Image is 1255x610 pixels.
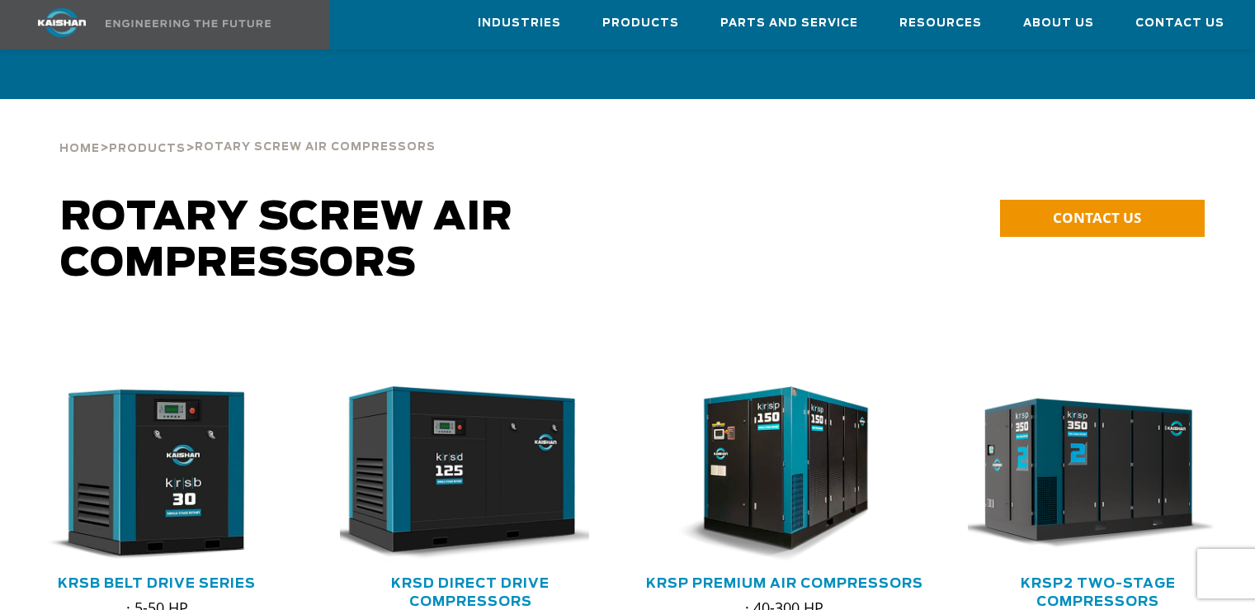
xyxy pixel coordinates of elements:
[1135,14,1224,33] span: Contact Us
[391,577,550,608] a: KRSD Direct Drive Compressors
[58,577,256,590] a: KRSB Belt Drive Series
[478,1,561,45] a: Industries
[1023,14,1094,33] span: About Us
[14,386,276,562] img: krsb30
[654,386,915,562] div: krsp150
[968,386,1229,562] div: krsp350
[60,198,513,284] span: Rotary Screw Air Compressors
[109,144,186,154] span: Products
[646,577,923,590] a: KRSP Premium Air Compressors
[478,14,561,33] span: Industries
[195,142,436,153] span: Rotary Screw Air Compressors
[59,99,436,162] div: > >
[602,14,679,33] span: Products
[720,1,858,45] a: Parts and Service
[899,1,982,45] a: Resources
[602,1,679,45] a: Products
[59,140,100,155] a: Home
[1053,208,1141,227] span: CONTACT US
[109,140,186,155] a: Products
[899,14,982,33] span: Resources
[955,386,1217,562] img: krsp350
[720,14,858,33] span: Parts and Service
[1021,577,1176,608] a: KRSP2 Two-Stage Compressors
[642,386,904,562] img: krsp150
[26,386,287,562] div: krsb30
[106,20,271,27] img: Engineering the future
[59,144,100,154] span: Home
[1135,1,1224,45] a: Contact Us
[340,386,601,562] div: krsd125
[1000,200,1205,237] a: CONTACT US
[328,386,589,562] img: krsd125
[1023,1,1094,45] a: About Us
